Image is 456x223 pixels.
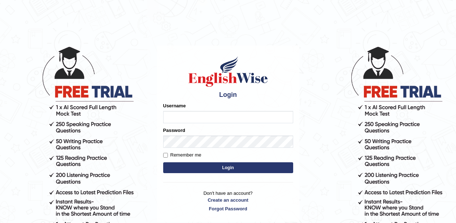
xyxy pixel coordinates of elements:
img: Logo of English Wise sign in for intelligent practice with AI [187,55,269,88]
input: Remember me [163,153,168,158]
label: Username [163,102,186,109]
a: Forgot Password [163,205,293,212]
h4: Login [163,91,293,99]
p: Don't have an account? [163,190,293,212]
a: Create an account [163,197,293,203]
label: Password [163,127,185,134]
button: Login [163,162,293,173]
label: Remember me [163,151,201,159]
